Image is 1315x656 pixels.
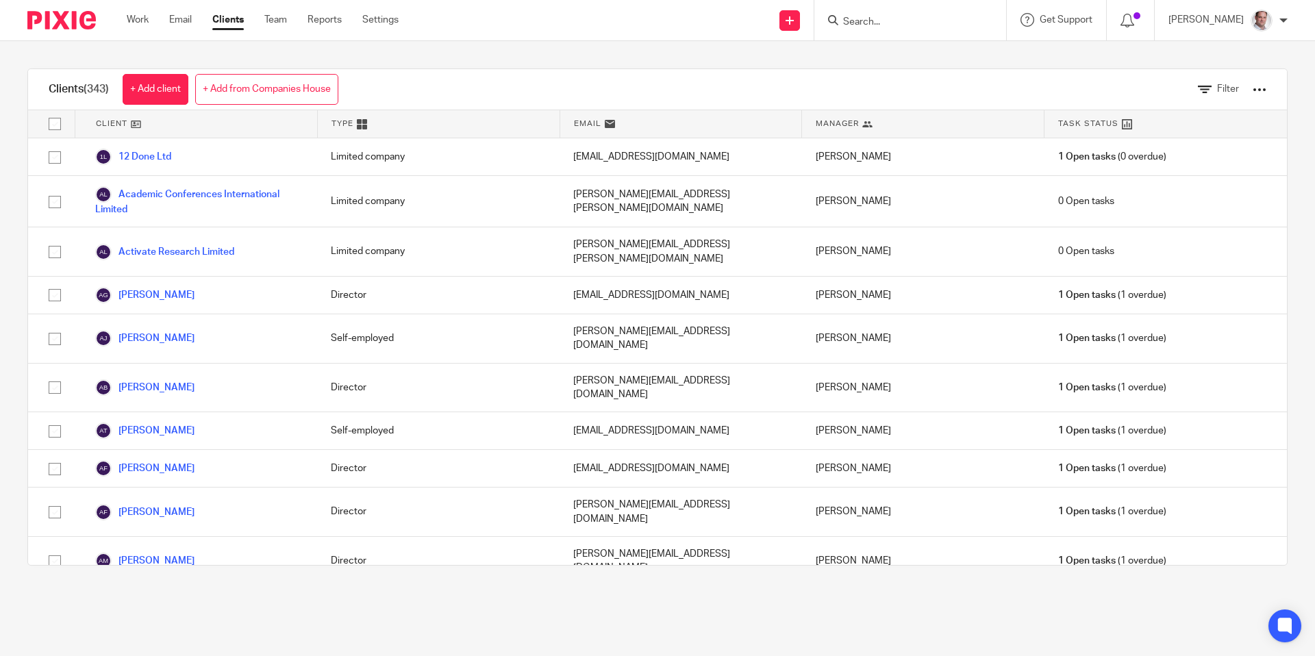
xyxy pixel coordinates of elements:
div: [PERSON_NAME][EMAIL_ADDRESS][PERSON_NAME][DOMAIN_NAME] [560,176,802,227]
div: [PERSON_NAME] [802,364,1044,412]
div: [PERSON_NAME] [802,314,1044,363]
div: [PERSON_NAME][EMAIL_ADDRESS][DOMAIN_NAME] [560,488,802,536]
div: Director [317,277,560,314]
span: (1 overdue) [1058,288,1166,302]
img: svg%3E [95,504,112,520]
div: Director [317,450,560,487]
a: [PERSON_NAME] [95,553,195,569]
div: [PERSON_NAME] [802,176,1044,227]
span: (1 overdue) [1058,554,1166,568]
a: Settings [362,13,399,27]
a: [PERSON_NAME] [95,287,195,303]
span: 1 Open tasks [1058,505,1116,518]
div: Self-employed [317,412,560,449]
a: 12 Done Ltd [95,149,171,165]
div: [PERSON_NAME] [802,488,1044,536]
span: Client [96,118,127,129]
span: 1 Open tasks [1058,331,1116,345]
a: Email [169,13,192,27]
p: [PERSON_NAME] [1168,13,1244,27]
span: Type [331,118,353,129]
div: Director [317,537,560,585]
div: Director [317,364,560,412]
a: Academic Conferences International Limited [95,186,303,216]
span: 0 Open tasks [1058,194,1114,208]
div: [PERSON_NAME] [802,277,1044,314]
img: svg%3E [95,379,112,396]
img: svg%3E [95,422,112,439]
a: Reports [308,13,342,27]
img: Pixie [27,11,96,29]
div: [EMAIL_ADDRESS][DOMAIN_NAME] [560,450,802,487]
a: Work [127,13,149,27]
span: (1 overdue) [1058,381,1166,394]
a: + Add from Companies House [195,74,338,105]
span: 1 Open tasks [1058,150,1116,164]
span: (1 overdue) [1058,424,1166,438]
div: [PERSON_NAME][EMAIL_ADDRESS][DOMAIN_NAME] [560,314,802,363]
span: 1 Open tasks [1058,462,1116,475]
img: svg%3E [95,287,112,303]
img: svg%3E [95,553,112,569]
span: 1 Open tasks [1058,554,1116,568]
div: [PERSON_NAME][EMAIL_ADDRESS][DOMAIN_NAME] [560,537,802,585]
input: Select all [42,111,68,137]
div: [EMAIL_ADDRESS][DOMAIN_NAME] [560,277,802,314]
div: [PERSON_NAME] [802,138,1044,175]
a: [PERSON_NAME] [95,422,195,439]
span: Filter [1217,84,1239,94]
div: [PERSON_NAME] [802,537,1044,585]
span: Task Status [1058,118,1118,129]
a: Team [264,13,287,27]
img: svg%3E [95,460,112,477]
div: Limited company [317,138,560,175]
div: Limited company [317,227,560,276]
div: [PERSON_NAME][EMAIL_ADDRESS][PERSON_NAME][DOMAIN_NAME] [560,227,802,276]
span: 1 Open tasks [1058,288,1116,302]
span: 1 Open tasks [1058,424,1116,438]
a: [PERSON_NAME] [95,460,195,477]
span: Get Support [1040,15,1092,25]
div: [EMAIL_ADDRESS][DOMAIN_NAME] [560,138,802,175]
span: (1 overdue) [1058,331,1166,345]
img: Munro%20Partners-3202.jpg [1251,10,1273,31]
div: Limited company [317,176,560,227]
div: Director [317,488,560,536]
a: [PERSON_NAME] [95,504,195,520]
a: Clients [212,13,244,27]
span: (1 overdue) [1058,462,1166,475]
img: svg%3E [95,149,112,165]
img: svg%3E [95,186,112,203]
span: (0 overdue) [1058,150,1166,164]
div: [PERSON_NAME] [802,412,1044,449]
div: [EMAIL_ADDRESS][DOMAIN_NAME] [560,412,802,449]
span: (343) [84,84,109,94]
div: [PERSON_NAME] [802,450,1044,487]
img: svg%3E [95,330,112,346]
span: 1 Open tasks [1058,381,1116,394]
a: [PERSON_NAME] [95,379,195,396]
a: [PERSON_NAME] [95,330,195,346]
span: (1 overdue) [1058,505,1166,518]
span: 0 Open tasks [1058,244,1114,258]
a: + Add client [123,74,188,105]
div: Self-employed [317,314,560,363]
img: svg%3E [95,244,112,260]
h1: Clients [49,82,109,97]
a: Activate Research Limited [95,244,234,260]
span: Email [574,118,601,129]
div: [PERSON_NAME][EMAIL_ADDRESS][DOMAIN_NAME] [560,364,802,412]
input: Search [842,16,965,29]
span: Manager [816,118,859,129]
div: [PERSON_NAME] [802,227,1044,276]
